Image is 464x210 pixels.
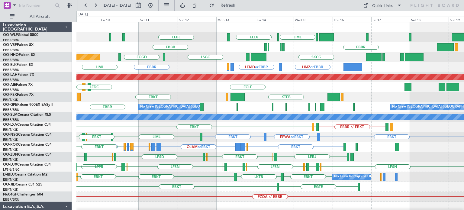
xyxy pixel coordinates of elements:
button: Quick Links [360,1,405,10]
span: OO-LXA [3,123,17,127]
input: Trip Number [18,1,53,10]
span: D-IBLU [3,173,15,176]
button: Refresh [206,1,243,10]
div: Sat 18 [410,17,449,22]
a: EBBR/BRU [3,108,19,112]
div: Wed 15 [294,17,332,22]
a: OO-LUXCessna Citation CJ4 [3,163,51,166]
a: OO-HHOFalcon 8X [3,53,35,57]
a: EBBR/BRU [3,197,19,202]
span: OO-HHO [3,53,19,57]
a: D-IBLUCessna Citation M2 [3,173,47,176]
div: No Crew [GEOGRAPHIC_DATA] ([GEOGRAPHIC_DATA] National) [140,102,241,111]
span: OO-SLM [3,113,18,117]
a: EBKT/KJK [3,137,18,142]
span: OO-ELK [3,63,17,67]
div: Quick Links [372,3,393,9]
div: Thu 9 [61,17,100,22]
a: EBKT/KJK [3,177,18,182]
a: N604GFChallenger 604 [3,193,43,196]
span: N604GF [3,193,17,196]
a: EBBR/BRU [3,38,19,42]
a: EBBR/BRU [3,48,19,52]
a: EBKT/KJK [3,157,18,162]
a: EBBR/BRU [3,88,19,92]
a: OO-FSXFalcon 7X [3,93,34,97]
a: EBBR/BRU [3,118,19,122]
div: Mon 13 [216,17,255,22]
div: Tue 14 [255,17,294,22]
a: OO-SLMCessna Citation XLS [3,113,51,117]
a: OO-ZUNCessna Citation CJ4 [3,153,52,157]
span: OO-FSX [3,93,17,97]
a: OO-GPEFalcon 900EX EASy II [3,103,53,107]
div: Fri 17 [371,17,410,22]
div: No Crew Kortrijk-[GEOGRAPHIC_DATA] [334,172,396,181]
a: OO-ELKFalcon 8X [3,63,33,67]
a: EBBR/BRU [3,78,19,82]
div: Fri 10 [100,17,139,22]
span: OO-LAH [3,73,18,77]
span: OO-GPE [3,103,17,107]
a: OO-NSGCessna Citation CJ4 [3,133,52,137]
a: OO-WLPGlobal 5500 [3,33,38,37]
div: Thu 16 [333,17,371,22]
a: EBKT/KJK [3,98,18,102]
span: OO-JID [3,183,16,186]
span: OO-WLP [3,33,18,37]
span: OO-NSG [3,133,18,137]
a: EBKT/KJK [3,128,18,132]
a: OO-VSFFalcon 8X [3,43,34,47]
a: OO-AIEFalcon 7X [3,83,33,87]
a: EBBR/BRU [3,68,19,72]
span: OO-VSF [3,43,17,47]
div: Sat 11 [139,17,177,22]
button: All Aircraft [7,12,66,21]
a: EBBR/BRU [3,58,19,62]
span: OO-LUX [3,163,17,166]
a: EBKT/KJK [3,187,18,192]
span: Refresh [215,3,241,8]
span: OO-ROK [3,143,18,147]
a: OO-JIDCessna CJ1 525 [3,183,42,186]
a: OO-LXACessna Citation CJ4 [3,123,51,127]
div: Sun 12 [178,17,216,22]
a: OO-LAHFalcon 7X [3,73,34,77]
a: EBKT/KJK [3,147,18,152]
span: OO-ZUN [3,153,18,157]
div: [DATE] [78,12,88,17]
span: OO-AIE [3,83,16,87]
span: All Aircraft [16,15,64,19]
a: LFSN/ENC [3,167,20,172]
a: OO-ROKCessna Citation CJ4 [3,143,52,147]
span: [DATE] - [DATE] [103,3,131,8]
